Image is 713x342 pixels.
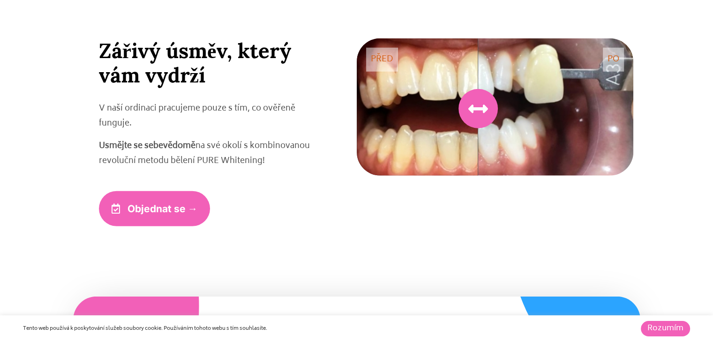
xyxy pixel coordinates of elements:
[99,38,319,88] h2: Zářivý úsměv, který vám vydrží
[128,204,198,214] span: Objednat se →
[23,325,490,333] div: Tento web používá k poskytování služeb soubory cookie. Používáním tohoto webu s tím souhlasíte.
[99,102,319,131] p: V naší ordinaci pracujeme pouze s tím, co ověřeně funguje.
[357,38,633,176] img: zuby po beleni air flow
[99,191,210,226] a: Objednat se →
[99,139,195,153] strong: Usmějte se sebevědomě
[603,48,624,72] span: PO
[366,48,398,72] span: PŘED
[357,38,633,176] img: zuby pred belenim air flow
[641,321,690,336] a: Rozumím
[99,139,319,169] p: na své okolí s kombinovanou revoluční metodu bělení PURE Whitening!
